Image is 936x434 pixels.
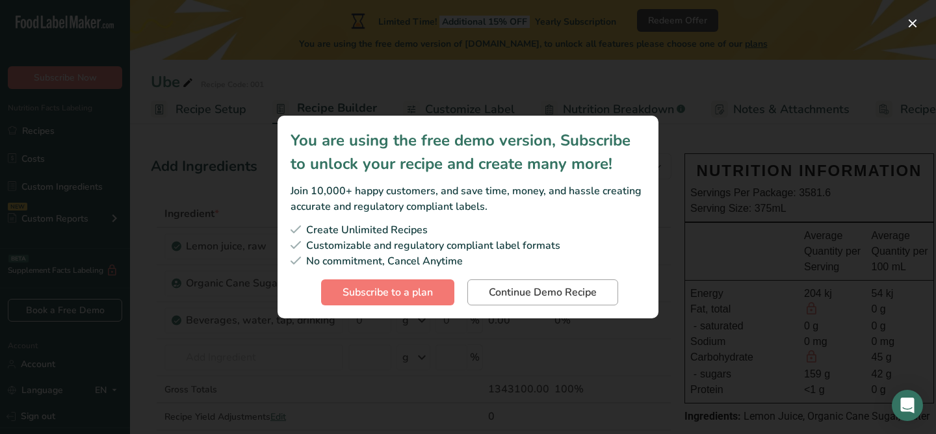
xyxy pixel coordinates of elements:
div: Open Intercom Messenger [892,390,923,421]
button: Subscribe to a plan [321,279,454,305]
div: You are using the free demo version, Subscribe to unlock your recipe and create many more! [291,129,645,175]
div: Create Unlimited Recipes [291,222,645,238]
div: Join 10,000+ happy customers, and save time, money, and hassle creating accurate and regulatory c... [291,183,645,214]
span: Continue Demo Recipe [489,285,597,300]
div: Customizable and regulatory compliant label formats [291,238,645,253]
button: Continue Demo Recipe [467,279,618,305]
div: No commitment, Cancel Anytime [291,253,645,269]
span: Subscribe to a plan [343,285,433,300]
